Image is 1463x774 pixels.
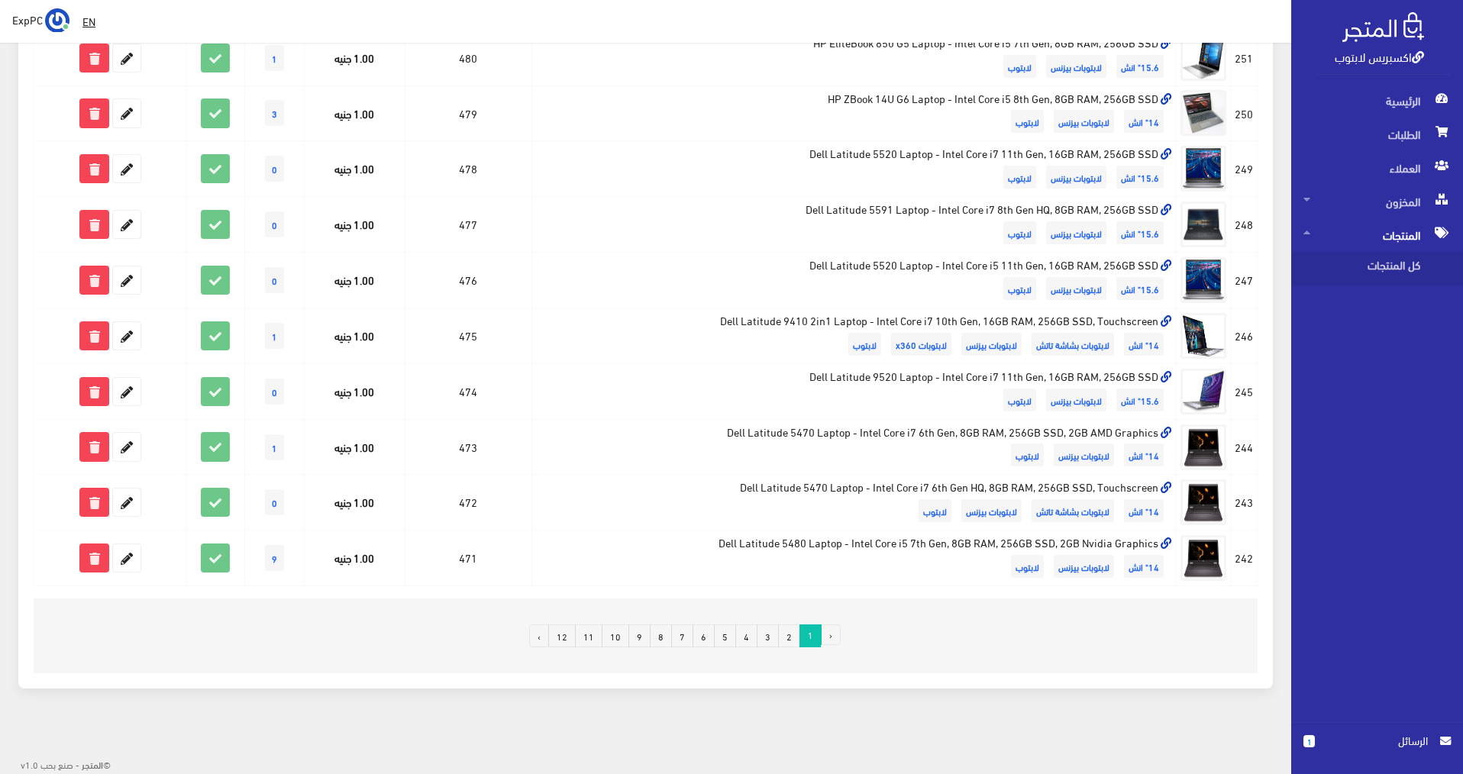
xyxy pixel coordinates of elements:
[1011,555,1044,578] span: لابتوب
[919,499,951,522] span: لابتوب
[531,197,1176,253] td: Dell Latitude 5591 Laptop - Intel Core i7 8th Gen HQ, 8GB RAM, 256GB SSD
[45,8,69,33] img: ...
[1291,218,1463,252] a: المنتجات
[735,624,757,647] a: 4
[1046,55,1106,78] span: لابتوبات بيزنس
[1180,424,1226,470] img: dell-latitude-5470-laptop-intel-core-i7-6th-gen-8gb-ram-256gb-ssd-2gb-amd-graphics.png
[82,11,95,31] u: EN
[671,624,693,647] a: 7
[304,419,405,475] td: 1.00 جنيه
[304,531,405,586] td: 1.00 جنيه
[799,624,822,645] span: 1
[961,499,1022,522] span: لابتوبات بيزنس
[1116,389,1164,411] span: 15.6" انش
[304,30,405,85] td: 1.00 جنيه
[1003,221,1036,244] span: لابتوب
[12,10,43,29] span: ExpPC
[531,85,1176,141] td: HP ZBook 14U G6 Laptop - Intel Core i5 8th Gen, 8GB RAM, 256GB SSD
[304,85,405,141] td: 1.00 جنيه
[1180,479,1226,525] img: dell-latitude-5470-laptop-intel-core-i7-6th-gen-hq-8gb-ram-256gb-ssd-touchscreen.png
[1303,84,1451,118] span: الرئيسية
[6,754,111,774] div: ©
[1291,84,1463,118] a: الرئيسية
[304,197,405,253] td: 1.00 جنيه
[265,267,284,293] span: 0
[961,333,1022,356] span: لابتوبات بيزنس
[1335,45,1424,67] a: اكسبريس لابتوب
[304,308,405,363] td: 1.00 جنيه
[1291,151,1463,185] a: العملاء
[1342,12,1424,42] img: .
[1303,732,1451,765] a: 1 الرسائل
[1054,110,1114,133] span: لابتوبات بيزنس
[1231,30,1258,85] td: 251
[1054,555,1114,578] span: لابتوبات بيزنس
[531,531,1176,586] td: Dell Latitude 5480 Laptop - Intel Core i5 7th Gen, 8GB RAM, 256GB SSD, 2GB Nvidia Graphics
[1046,277,1106,300] span: لابتوبات بيزنس
[405,419,532,475] td: 473
[628,624,651,647] a: 9
[1291,185,1463,218] a: المخزون
[1003,277,1036,300] span: لابتوب
[1124,110,1164,133] span: 14" انش
[1124,555,1164,578] span: 14" انش
[1180,202,1226,247] img: dell-latitude-5591-laptop-intel-core-i7-8th-gen-hq-8gb-ram-256gb-ssd.jpg
[1180,146,1226,192] img: dell-latitude-5520-laptop-intel-core-i7-11th-gen-16gb-ram-256gb-ssd.jpg
[1032,333,1114,356] span: لابتوبات بشاشة تاتش
[1303,151,1451,185] span: العملاء
[405,531,532,586] td: 471
[265,489,284,515] span: 0
[1011,443,1044,466] span: لابتوب
[1231,85,1258,141] td: 250
[778,624,800,647] a: 2
[304,363,405,419] td: 1.00 جنيه
[265,434,284,460] span: 1
[1231,308,1258,363] td: 246
[575,624,602,647] a: 11
[1003,166,1036,189] span: لابتوب
[602,624,629,647] a: 10
[1303,185,1451,218] span: المخزون
[76,8,102,35] a: EN
[1032,499,1114,522] span: لابتوبات بشاشة تاتش
[265,100,284,126] span: 3
[529,624,549,647] a: التالي »
[405,308,532,363] td: 475
[821,624,840,647] li: « السابق
[1046,389,1106,411] span: لابتوبات بيزنس
[693,624,715,647] a: 6
[1231,531,1258,586] td: 242
[848,333,881,356] span: لابتوب
[1116,166,1164,189] span: 15.6" انش
[1231,419,1258,475] td: 244
[12,8,69,32] a: ... ExpPC
[304,253,405,308] td: 1.00 جنيه
[531,475,1176,531] td: Dell Latitude 5470 Laptop - Intel Core i7 6th Gen HQ, 8GB RAM, 256GB SSD, Touchscreen
[405,197,532,253] td: 477
[405,363,532,419] td: 474
[531,419,1176,475] td: Dell Latitude 5470 Laptop - Intel Core i7 6th Gen, 8GB RAM, 256GB SSD, 2GB AMD Graphics
[1303,252,1419,285] span: كل المنتجات
[1291,252,1463,285] a: كل المنتجات
[1231,197,1258,253] td: 248
[1327,732,1428,749] span: الرسائل
[1011,110,1044,133] span: لابتوب
[265,45,284,71] span: 1
[405,85,532,141] td: 479
[1231,141,1258,197] td: 249
[1180,35,1226,81] img: hp-elitebook-850-g5-laptop-intel-core-i5-7th-gen-8gb-ram-256gb-ssd.jpg
[1003,55,1036,78] span: لابتوب
[1231,475,1258,531] td: 243
[304,141,405,197] td: 1.00 جنيه
[1180,535,1226,581] img: dell-latitude-5480-laptop-intel-core-i5-7th-gen-8gb-ram-256gb-ssd-2gb-nvidia-graphics.png
[548,624,576,647] a: 12
[1231,253,1258,308] td: 247
[82,757,103,771] strong: المتجر
[265,323,284,349] span: 1
[405,475,532,531] td: 472
[1116,277,1164,300] span: 15.6" انش
[1291,118,1463,151] a: الطلبات
[531,308,1176,363] td: Dell Latitude 9410 2in1 Laptop - Intel Core i7 10th Gen, 16GB RAM, 256GB SSD, Touchscreen
[1231,363,1258,419] td: 245
[405,141,532,197] td: 478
